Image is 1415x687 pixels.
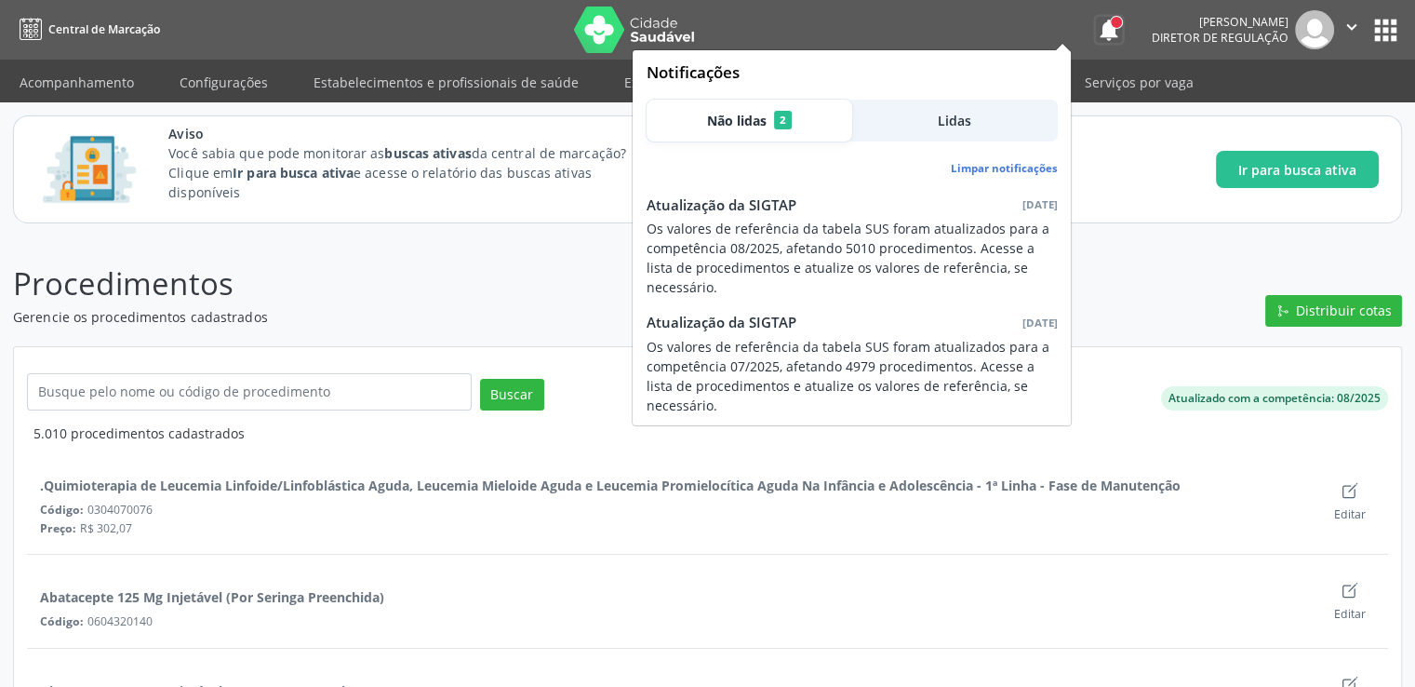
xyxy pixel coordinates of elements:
span: Atualização da SIGTAP [647,312,796,333]
button: notifications [1096,17,1122,43]
div: Atualizado com a competência: 08/2025 [1168,390,1381,407]
a: Estabelecimentos e profissionais de saúde [300,66,592,99]
button: Buscar [480,379,544,411]
span: [DATE] [1022,315,1058,330]
img: img [1295,10,1334,49]
a: Exportação do BPA [611,66,754,99]
button:  [1334,10,1369,49]
div: [PERSON_NAME] [1152,14,1288,30]
input: Busque pelo nome ou código de procedimento [27,373,472,411]
span: Atualização da SIGTAP [647,195,796,216]
p: Você sabia que pode monitorar as da central de marcação? Clique em e acesse o relatório das busca... [168,143,661,202]
strong: Ir para busca ativa [233,164,354,182]
button: Ir para busca ativa [1216,151,1379,188]
p: Procedimentos [13,261,985,307]
a: Acompanhamento [7,66,147,99]
span: Não lidas [707,111,767,130]
strong: buscas ativas [384,144,471,162]
button: git merge outline Distribuir cotas [1265,295,1402,327]
span: Diretor de regulação [1152,30,1288,46]
div: Abatacepte 125 Mg Injetável (Por Seringa Preenchida) [40,587,384,607]
a: Central de Marcação [13,14,160,45]
button: Lidas [852,100,1058,141]
div: Os valores de referência da tabela SUS foram atualizados para a competência 08/2025, afetando 501... [647,219,1058,297]
a: Serviços por vaga [1072,66,1207,99]
span: Lidas [938,111,971,130]
div: .Quimioterapia de Leucemia Linfoide/Linfoblástica Aguda, Leucemia Mieloide Aguda e Leucemia Promi... [40,476,1181,495]
ion-icon: create outline [1341,581,1359,599]
div: 0604320140 [40,613,1312,629]
span: 2 [774,111,792,129]
i:  [1342,17,1362,37]
span: Preço: [40,520,76,536]
div: 5.010 procedimentos cadastrados [33,424,1388,443]
button: apps [1369,14,1402,47]
a: Limpar notificações [951,160,1058,176]
p: Gerencie os procedimentos cadastrados [13,307,985,327]
span: Editar [1334,506,1366,522]
a: Configurações [167,66,281,99]
span: Código: [40,502,84,518]
span: R$ 302,07 [80,520,132,536]
div: 0304070076 [40,502,1312,518]
span: Aviso [168,124,661,143]
ion-icon: create outline [1341,481,1359,500]
span: Central de Marcação [48,21,160,37]
ion-icon: git merge outline [1276,304,1289,317]
button: Não lidas 2 [647,100,852,141]
span: Editar [1334,606,1366,622]
span: Notificações [647,61,1058,85]
img: Imagem de CalloutCard [36,128,142,211]
div: Os valores de referência da tabela SUS foram atualizados para a competência 07/2025, afetando 497... [647,337,1058,415]
span: Distribuir cotas [1296,301,1392,320]
span: [DATE] [1022,196,1058,212]
span: Ir para busca ativa [1238,160,1356,180]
